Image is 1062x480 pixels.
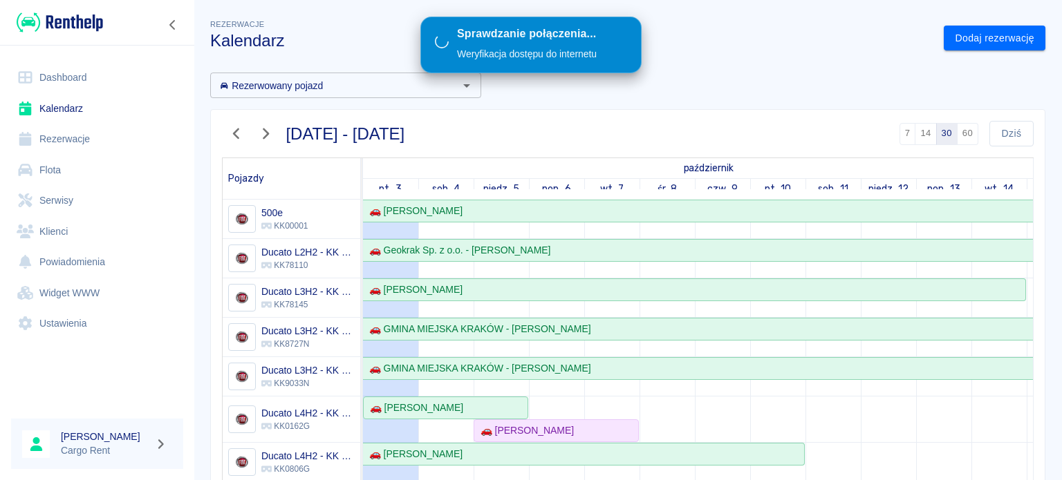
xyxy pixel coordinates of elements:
[261,285,355,298] h6: Ducato L3H2 - KK 78145
[11,124,183,155] a: Rezerwacje
[11,155,183,186] a: Flota
[214,77,454,94] input: Wyszukaj i wybierz pojazdy...
[162,16,183,34] button: Zwiń nawigację
[228,173,264,184] span: Pojazdy
[261,324,355,338] h6: Ducato L3H2 - KK 8727N
[11,93,183,124] a: Kalendarz
[364,361,591,376] div: 🚗 GMINA MIEJSKA KRAKÓW - [PERSON_NAME]
[457,76,476,95] button: Otwórz
[230,326,253,349] img: Image
[61,443,149,458] p: Cargo Rent
[261,406,355,420] h6: Ducato L4H2 - KK 0162G
[957,123,978,145] button: 60 dni
[597,179,628,199] a: 7 października 2025
[989,121,1034,146] button: Dziś
[261,363,355,377] h6: Ducato L3H2 - KK 9033N
[364,204,463,218] div: 🚗 [PERSON_NAME]
[364,322,591,336] div: 🚗 GMINA MIEJSKA KRAKÓW - [PERSON_NAME]
[11,247,183,278] a: Powiadomienia
[11,185,183,216] a: Serwisy
[17,11,103,34] img: Renthelp logo
[480,179,523,199] a: 5 października 2025
[61,430,149,443] h6: [PERSON_NAME]
[286,124,405,144] h3: [DATE] - [DATE]
[11,11,103,34] a: Renthelp logo
[429,179,464,199] a: 4 października 2025
[654,179,681,199] a: 8 października 2025
[261,420,355,432] p: KK0162G
[457,47,597,61] div: Weryfikacja dostępu do internetu
[680,158,737,178] a: 3 października 2025
[457,27,597,41] div: Sprawdzanie połączenia...
[915,123,936,145] button: 14 dni
[261,298,355,311] p: KK78145
[261,245,355,259] h6: Ducato L2H2 - KK 78110
[704,179,741,199] a: 9 października 2025
[261,259,355,271] p: KK78110
[539,179,575,199] a: 6 października 2025
[230,451,253,474] img: Image
[210,31,933,50] h3: Kalendarz
[475,423,574,438] div: 🚗 [PERSON_NAME]
[364,401,463,415] div: 🚗 [PERSON_NAME]
[11,62,183,93] a: Dashboard
[230,287,253,309] img: Image
[761,179,795,199] a: 10 października 2025
[364,447,463,461] div: 🚗 [PERSON_NAME]
[936,123,958,145] button: 30 dni
[261,338,355,350] p: KK8727N
[11,216,183,247] a: Klienci
[230,208,253,231] img: Image
[11,308,183,339] a: Ustawienia
[230,365,253,388] img: Image
[210,20,264,28] span: Rezerwacje
[944,26,1045,51] a: Dodaj rezerwację
[924,179,964,199] a: 13 października 2025
[865,179,913,199] a: 12 października 2025
[261,449,355,463] h6: Ducato L4H2 - KK 0806G
[375,179,405,199] a: 3 października 2025
[261,463,355,475] p: KK0806G
[814,179,852,199] a: 11 października 2025
[11,278,183,309] a: Widget WWW
[900,123,916,145] button: 7 dni
[230,247,253,270] img: Image
[261,206,308,220] h6: 500e
[364,282,463,297] div: 🚗 [PERSON_NAME]
[981,179,1017,199] a: 14 października 2025
[261,220,308,232] p: KK00001
[364,243,550,258] div: 🚗 Geokrak Sp. z o.o. - [PERSON_NAME]
[230,408,253,431] img: Image
[261,377,355,390] p: KK9033N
